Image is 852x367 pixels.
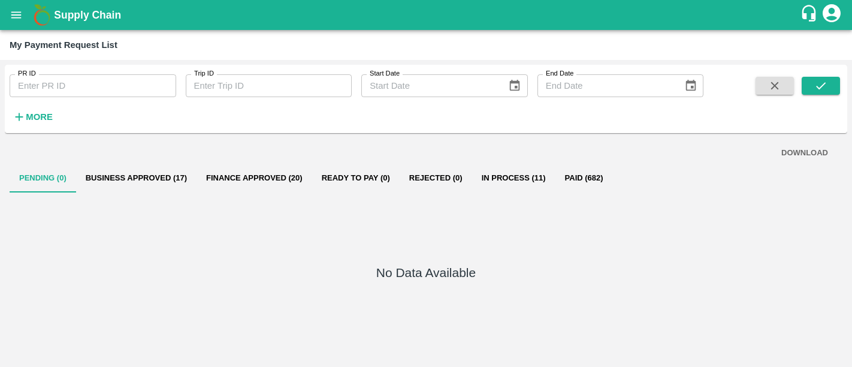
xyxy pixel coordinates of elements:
label: End Date [546,69,573,79]
button: More [10,107,56,127]
h5: No Data Available [376,264,476,281]
button: Finance Approved (20) [197,164,312,192]
input: End Date [537,74,675,97]
button: open drawer [2,1,30,29]
button: Choose date [679,74,702,97]
button: Paid (682) [555,164,613,192]
button: Business Approved (17) [76,164,197,192]
input: Start Date [361,74,498,97]
button: Pending (0) [10,164,76,192]
button: DOWNLOAD [777,143,833,164]
div: customer-support [800,4,821,26]
label: Start Date [370,69,400,79]
b: Supply Chain [54,9,121,21]
input: Enter PR ID [10,74,176,97]
button: In Process (11) [472,164,555,192]
a: Supply Chain [54,7,800,23]
button: Ready To Pay (0) [312,164,400,192]
div: My Payment Request List [10,37,117,53]
input: Enter Trip ID [186,74,352,97]
label: PR ID [18,69,36,79]
img: logo [30,3,54,27]
div: account of current user [821,2,842,28]
label: Trip ID [194,69,214,79]
strong: More [26,112,53,122]
button: Rejected (0) [400,164,472,192]
button: Choose date [503,74,526,97]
